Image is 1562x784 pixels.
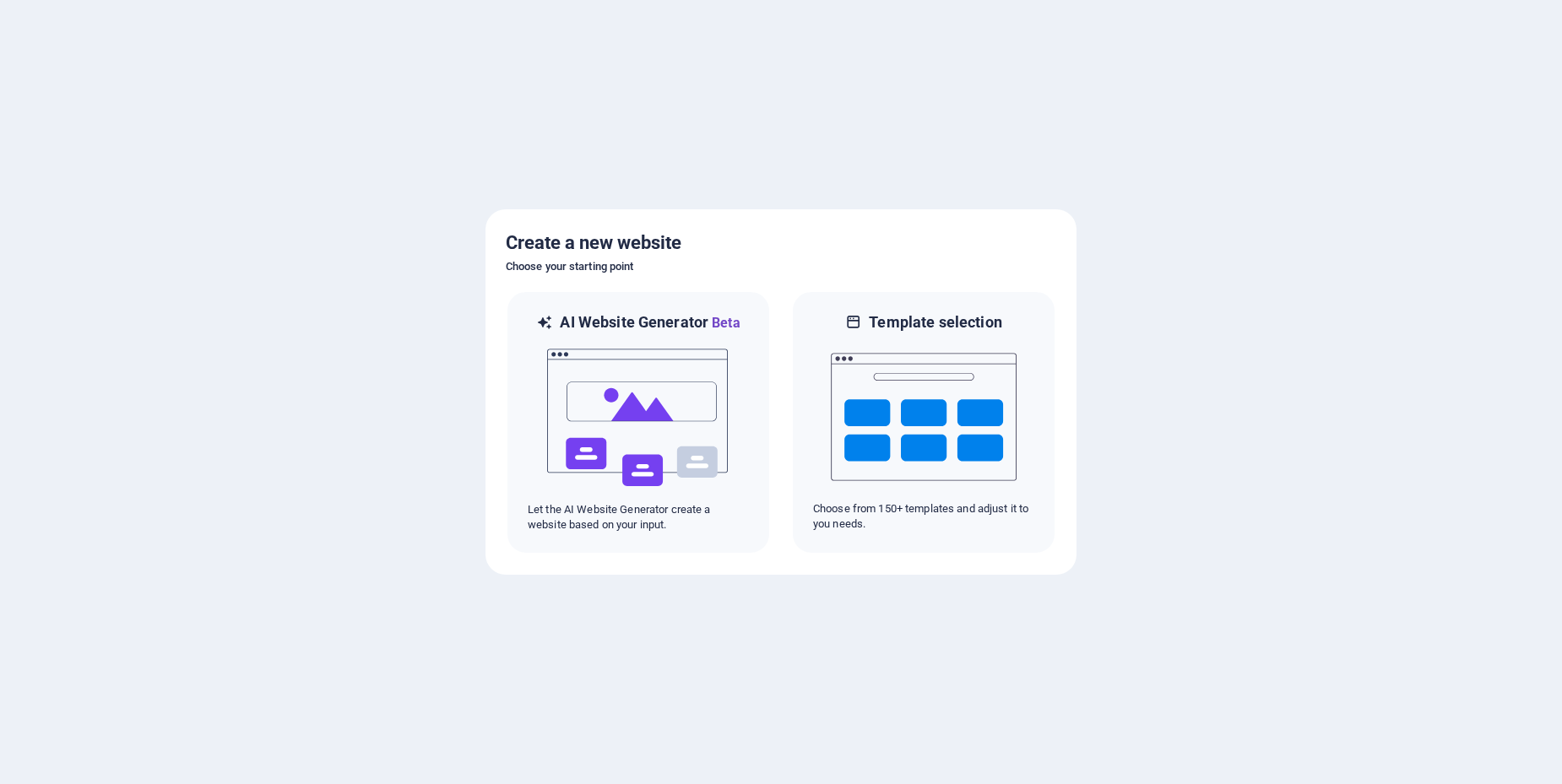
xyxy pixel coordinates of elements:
div: Template selectionChoose from 150+ templates and adjust it to you needs. [791,290,1056,554]
h6: AI Website Generator [560,312,740,333]
h5: Create a new website [506,230,1056,257]
h6: Template selection [869,312,1001,333]
p: Let the AI Website Generator create a website based on your input. [528,502,749,533]
span: Beta [708,315,740,331]
h6: Choose your starting point [506,257,1056,277]
p: Choose from 150+ templates and adjust it to you needs. [813,501,1034,532]
div: AI Website GeneratorBetaaiLet the AI Website Generator create a website based on your input. [506,290,771,554]
img: ai [545,333,731,502]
